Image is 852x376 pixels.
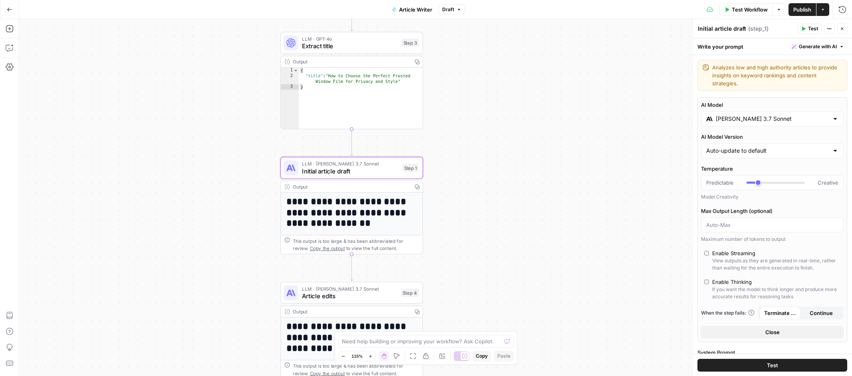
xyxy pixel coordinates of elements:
[401,39,419,47] div: Step 3
[801,307,842,319] button: Continue
[764,309,796,317] span: Terminate Workflow
[281,68,299,73] div: 1
[697,358,847,371] button: Test
[704,251,709,256] input: Enable StreamingView outputs as they are generated in real-time, rather than waiting for the enti...
[302,166,399,175] span: Initial article draft
[310,246,345,251] span: Copy the output
[706,147,829,155] input: Auto-update to default
[767,361,778,369] span: Test
[810,309,833,317] span: Continue
[706,221,838,229] input: Auto-Max
[402,164,419,172] div: Step 1
[719,3,773,16] button: Test Workflow
[693,38,852,55] div: Write your prompt
[293,237,419,252] div: This output is too large & has been abbreviated for review. to view the full content.
[701,236,844,243] div: Maximum number of tokens to output
[788,41,847,52] button: Generate with AI
[302,41,398,51] span: Extract title
[350,129,353,156] g: Edge from step_3 to step_1
[281,73,299,85] div: 2
[732,6,768,14] span: Test Workflow
[280,32,423,129] div: LLM · GPT-4oExtract titleStep 3Output{ "title":"How to Choose the Perfect Frosted Window Film for...
[704,280,709,284] input: Enable ThinkingIf you want the model to think longer and produce more accurate results for reason...
[765,328,780,336] span: Close
[701,165,844,173] label: Temperature
[701,101,844,109] label: AI Model
[701,309,755,317] a: When the step fails:
[697,348,847,356] label: System Prompt
[808,25,818,32] span: Test
[401,289,419,297] div: Step 4
[497,352,510,360] span: Paste
[473,351,491,361] button: Copy
[494,351,514,361] button: Paste
[302,160,399,167] span: LLM · [PERSON_NAME] 3.7 Sonnet
[350,4,353,31] g: Edge from step_2 to step_3
[701,326,844,339] button: Close
[701,207,844,215] label: Max Output Length (optional)
[442,6,454,13] span: Draft
[302,291,397,301] span: Article edits
[712,257,840,272] div: View outputs as they are generated in real-time, rather than waiting for the entire execution to ...
[387,3,437,16] button: Article Writer
[748,25,769,33] span: ( step_1 )
[350,254,353,281] g: Edge from step_1 to step_4
[701,193,844,201] div: Model Creativity
[793,6,811,14] span: Publish
[698,25,746,33] textarea: Initial article draft
[302,285,397,292] span: LLM · [PERSON_NAME] 3.7 Sonnet
[797,24,822,34] button: Test
[310,370,345,376] span: Copy the output
[788,3,816,16] button: Publish
[281,84,299,90] div: 3
[706,179,734,187] span: Predictable
[293,58,409,65] div: Output
[293,68,298,73] span: Toggle code folding, rows 1 through 3
[302,35,398,42] span: LLM · GPT-4o
[439,4,465,15] button: Draft
[716,115,829,123] input: Select a model
[712,286,840,300] div: If you want the model to think longer and produce more accurate results for reasoning tasks
[352,353,363,359] span: 115%
[712,249,755,257] div: Enable Streaming
[712,63,842,87] textarea: Analyzes low and high authority articles to provide insights on keyword rankings and content stra...
[799,43,837,50] span: Generate with AI
[701,133,844,141] label: AI Model Version
[293,183,409,190] div: Output
[293,308,409,315] div: Output
[818,179,838,187] span: Creative
[712,278,752,286] div: Enable Thinking
[399,6,432,14] span: Article Writer
[476,352,488,360] span: Copy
